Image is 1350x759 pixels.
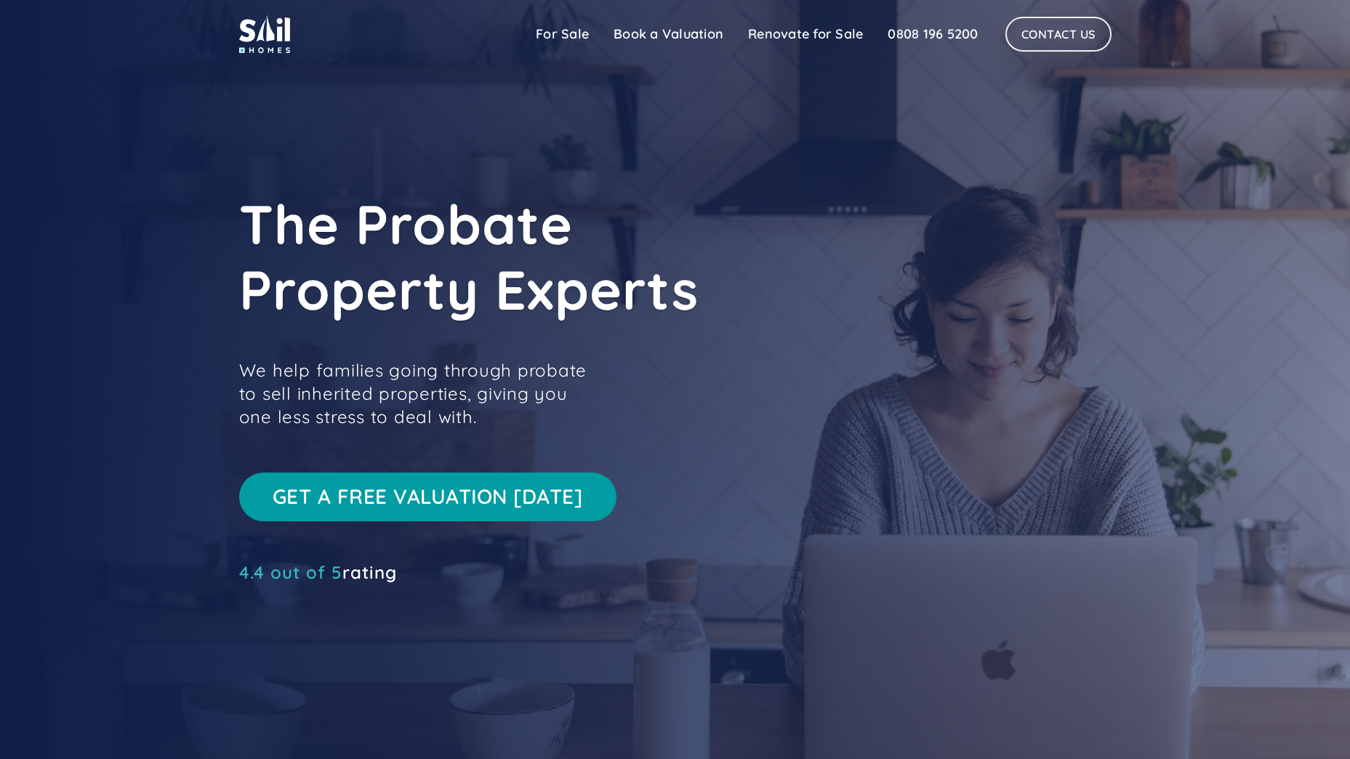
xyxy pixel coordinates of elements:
img: sail home logo [239,15,290,53]
a: Contact Us [1005,17,1112,52]
a: Renovate for Sale [736,20,875,49]
p: We help families going through probate to sell inherited properties, giving you one less stress t... [239,358,603,429]
h1: The Probate Property Experts [239,191,893,322]
a: Book a Valuation [601,20,736,49]
a: 0808 196 5200 [875,20,990,49]
a: For Sale [523,20,601,49]
span: 4.4 out of 5 [239,561,342,583]
iframe: Customer reviews powered by Trustpilot [239,587,457,604]
a: 4.4 out of 5rating [239,565,397,579]
div: rating [239,565,397,579]
a: Get a free valuation [DATE] [239,473,616,522]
